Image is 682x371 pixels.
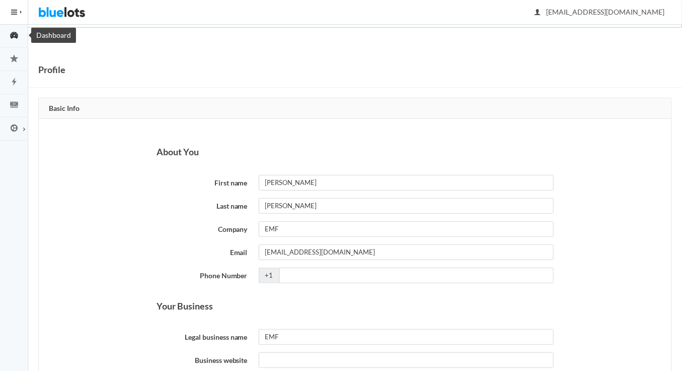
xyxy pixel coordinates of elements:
label: Company [151,221,253,235]
label: Last name [151,198,253,212]
h3: Your Business [157,301,554,312]
label: Phone Number [151,268,253,282]
div: Basic Info [39,98,671,119]
label: Business website [151,352,253,366]
h1: Profile [38,62,65,77]
label: Legal business name [151,329,253,343]
h3: About You [157,147,554,157]
span: [EMAIL_ADDRESS][DOMAIN_NAME] [535,8,664,16]
span: +1 [259,268,279,283]
label: Email [151,244,253,259]
ion-icon: person [533,8,543,18]
label: First name [151,175,253,189]
div: Dashboard [31,28,76,43]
